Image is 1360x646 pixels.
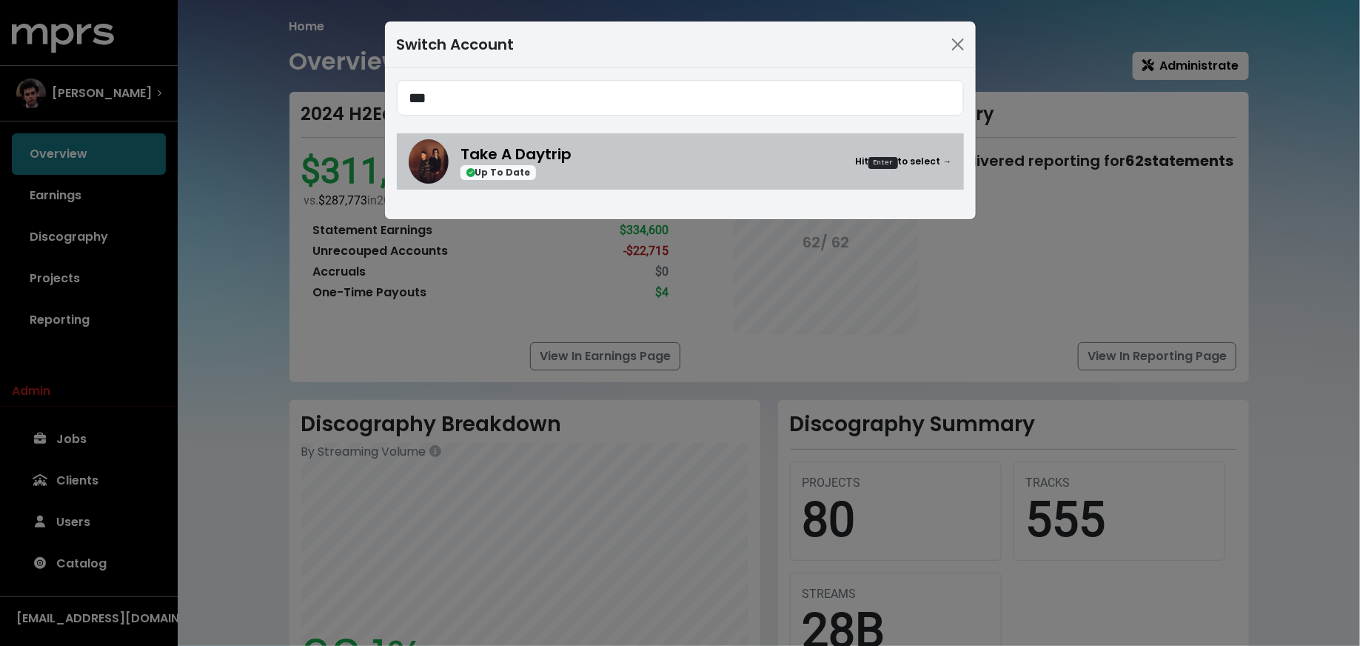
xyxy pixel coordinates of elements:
span: Up To Date [460,165,537,181]
input: Search accounts [397,80,964,116]
span: Take A Daytrip [460,144,572,164]
div: Switch Account [397,33,515,56]
a: Take A DaytripTake A DaytripUp To DateHitEnterto select → [397,133,964,190]
img: Take A Daytrip [409,139,449,184]
button: Close [946,33,970,56]
small: Hit to select → [855,155,951,169]
kbd: Enter [868,157,897,169]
